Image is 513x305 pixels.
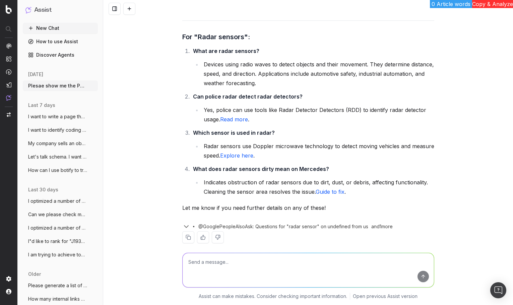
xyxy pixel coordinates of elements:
button: I optimized a number of pages for keywor [23,223,98,233]
button: How can I use botify to track our placem [23,165,98,176]
img: Switch project [7,112,11,117]
img: Assist [6,95,11,101]
a: Explore here [220,152,253,159]
button: Let's talk schema. I want to create sche [23,151,98,162]
li: Devices using radio waves to detect objects and their movement. They determine distance, speed, a... [202,60,434,88]
a: How to use Assist [23,36,98,47]
li: Indicates obstruction of radar sensors due to dirt, dust, or debris, affecting functionality. Cle... [202,178,434,196]
img: Analytics [6,43,11,49]
img: Studio [6,82,11,87]
p: Let me know if you need further details on any of these! [182,203,434,212]
button: Please generate a list of pages on the i [23,280,98,291]
span: I optimized a number of pages for keywor [28,198,87,204]
a: Open previous Assist version [353,293,418,300]
h1: Assist [34,5,52,15]
img: My account [6,289,11,294]
span: Please generate a list of pages on the i [28,282,87,289]
button: I want to identify coding snippets and/o [23,125,98,135]
div: Open Intercom Messenger [490,282,506,298]
span: Plesae show me the People Also Asked res [28,82,87,89]
span: [DATE] [28,71,43,78]
a: Discover Agents [23,50,98,60]
span: How can I use botify to track our placem [28,167,87,174]
span: Let's talk schema. I want to create sche [28,154,87,160]
img: Botify logo [6,5,12,14]
button: Assist [25,5,95,15]
span: My company sells an obstacle detection s [28,140,87,147]
span: How many internal links does this URL ha [28,296,87,302]
img: Assist [25,7,31,13]
img: Activation [6,69,11,75]
button: I want to write a page that's optimized [23,111,98,122]
span: older [28,271,41,278]
button: I"d like to rank for "J1939 radar sensor [23,236,98,247]
div: and 1 more [368,223,400,230]
span: @GooglePeopleAlsoAsk: Questions for "radar sensor" on undefined from us [198,223,368,230]
img: Intelligence [6,56,11,62]
a: Guide to fix [316,188,344,195]
span: I want to identify coding snippets and/o [28,127,87,133]
span: last 7 days [28,102,55,109]
span: I want to write a page that's optimized [28,113,87,120]
span: I am trying to achieve topical authority [28,251,87,258]
img: Setting [6,276,11,282]
button: Plesae show me the People Also Asked res [23,80,98,91]
button: I optimized a number of pages for keywor [23,196,98,206]
a: Read more [220,116,248,123]
p: Assist can make mistakes. Consider checking important information. [199,293,347,300]
button: Can we please check my connection to GSC [23,209,98,220]
h3: For "Radar sensors": [182,32,434,42]
button: How many internal links does this URL ha [23,294,98,304]
strong: What are radar sensors? [193,48,259,54]
strong: What does radar sensors dirty mean on Mercedes? [193,166,329,172]
button: New Chat [23,23,98,34]
button: I am trying to achieve topical authority [23,249,98,260]
li: Yes, police can use tools like Radar Detector Detectors (RDD) to identify radar detector usage. . [202,105,434,124]
strong: Can police radar detect radar detectors? [193,93,303,100]
li: Radar sensors use Doppler microwave technology to detect moving vehicles and measure speed. . [202,141,434,160]
button: My company sells an obstacle detection s [23,138,98,149]
span: I optimized a number of pages for keywor [28,225,87,231]
span: 0 Article words [432,1,470,7]
span: last 30 days [28,186,58,193]
span: Can we please check my connection to GSC [28,211,87,218]
span: I"d like to rank for "J1939 radar sensor [28,238,87,245]
strong: Which sensor is used in radar? [193,129,275,136]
